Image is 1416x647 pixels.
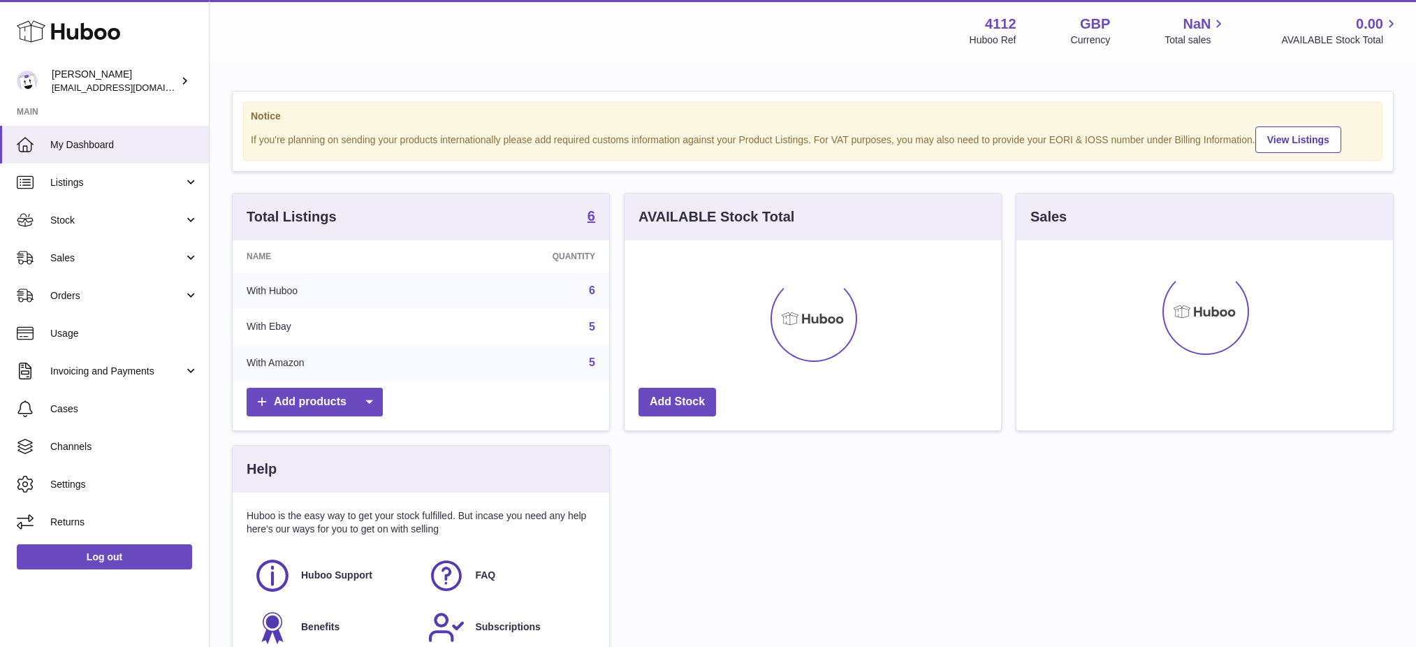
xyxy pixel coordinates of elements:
span: Orders [50,289,184,303]
span: FAQ [475,569,495,582]
a: 5 [589,321,595,333]
a: FAQ [428,557,587,595]
a: 0.00 AVAILABLE Stock Total [1281,15,1399,47]
a: 6 [589,284,595,296]
span: NaN [1183,15,1211,34]
a: NaN Total sales [1165,15,1227,47]
span: [EMAIL_ADDRESS][DOMAIN_NAME] [52,82,205,93]
div: Huboo Ref [970,34,1016,47]
strong: 6 [587,209,595,223]
div: [PERSON_NAME] [52,68,177,94]
td: With Amazon [233,344,439,381]
td: With Ebay [233,309,439,345]
strong: 4112 [985,15,1016,34]
span: Subscriptions [475,620,540,634]
span: Huboo Support [301,569,372,582]
a: Benefits [254,609,414,646]
a: Huboo Support [254,557,414,595]
span: Stock [50,214,184,227]
th: Quantity [439,240,609,272]
a: Log out [17,544,192,569]
span: Total sales [1165,34,1227,47]
span: Listings [50,176,184,189]
span: Benefits [301,620,340,634]
span: Settings [50,478,198,491]
a: Add Stock [638,388,716,416]
th: Name [233,240,439,272]
span: Usage [50,327,198,340]
div: If you're planning on sending your products internationally please add required customs informati... [251,124,1375,153]
img: internalAdmin-4112@internal.huboo.com [17,71,38,92]
span: Channels [50,440,198,453]
a: 6 [587,209,595,226]
span: 0.00 [1356,15,1383,34]
strong: Notice [251,110,1375,123]
a: View Listings [1255,126,1341,153]
h3: AVAILABLE Stock Total [638,208,794,226]
td: With Huboo [233,272,439,309]
strong: GBP [1080,15,1110,34]
p: Huboo is the easy way to get your stock fulfilled. But incase you need any help here's our ways f... [247,509,595,536]
span: Cases [50,402,198,416]
span: Returns [50,516,198,529]
span: Sales [50,252,184,265]
h3: Sales [1030,208,1067,226]
span: AVAILABLE Stock Total [1281,34,1399,47]
h3: Total Listings [247,208,337,226]
a: Subscriptions [428,609,587,646]
span: Invoicing and Payments [50,365,184,378]
span: My Dashboard [50,138,198,152]
div: Currency [1071,34,1111,47]
a: 5 [589,356,595,368]
a: Add products [247,388,383,416]
h3: Help [247,460,277,479]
